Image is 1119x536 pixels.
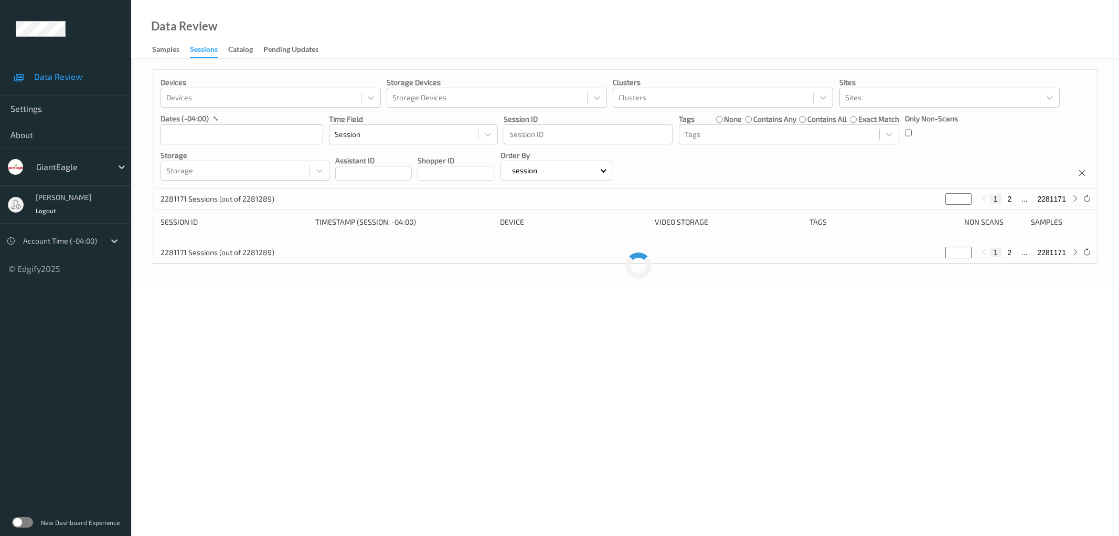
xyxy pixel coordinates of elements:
div: Non Scans [964,217,1023,227]
div: Session ID [161,217,308,227]
div: Samples [152,44,179,57]
div: Video Storage [655,217,802,227]
p: Only Non-Scans [905,113,958,124]
label: exact match [858,114,899,124]
button: 1 [990,248,1001,257]
div: Tags [809,217,957,227]
p: Clusters [613,77,833,88]
p: Assistant ID [335,155,412,166]
div: Pending Updates [263,44,318,57]
a: Samples [152,43,190,57]
button: 2281171 [1034,248,1069,257]
p: 2281171 Sessions (out of 2281289) [161,194,274,204]
label: none [724,114,742,124]
a: Sessions [190,43,228,58]
label: contains any [753,114,796,124]
p: Storage Devices [387,77,607,88]
button: ... [1018,194,1031,204]
div: Timestamp (Session, -04:00) [315,217,492,227]
div: Catalog [228,44,253,57]
p: 2281171 Sessions (out of 2281289) [161,247,274,258]
div: Samples [1031,217,1090,227]
div: Data Review [151,21,217,31]
p: session [508,165,541,176]
p: Sites [839,77,1060,88]
button: 1 [990,194,1001,204]
a: Pending Updates [263,43,329,57]
p: Storage [161,150,329,161]
p: Time Field [329,114,498,124]
button: 2 [1004,194,1015,204]
p: Shopper ID [418,155,494,166]
p: dates (-04:00) [161,113,209,124]
button: 2281171 [1034,194,1069,204]
p: Session ID [504,114,673,124]
p: Devices [161,77,381,88]
label: contains all [807,114,847,124]
p: Order By [500,150,612,161]
p: Tags [679,114,695,124]
button: ... [1018,248,1031,257]
div: Sessions [190,44,218,58]
div: Device [500,217,647,227]
button: 2 [1004,248,1015,257]
a: Catalog [228,43,263,57]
